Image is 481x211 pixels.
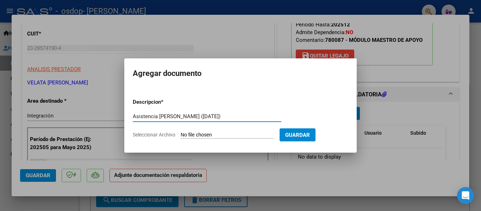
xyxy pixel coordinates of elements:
h2: Agregar documento [133,67,348,80]
div: Open Intercom Messenger [457,187,474,204]
p: Descripcion [133,98,198,106]
span: Guardar [285,132,310,138]
span: Seleccionar Archivo [133,132,175,138]
button: Guardar [280,128,316,141]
